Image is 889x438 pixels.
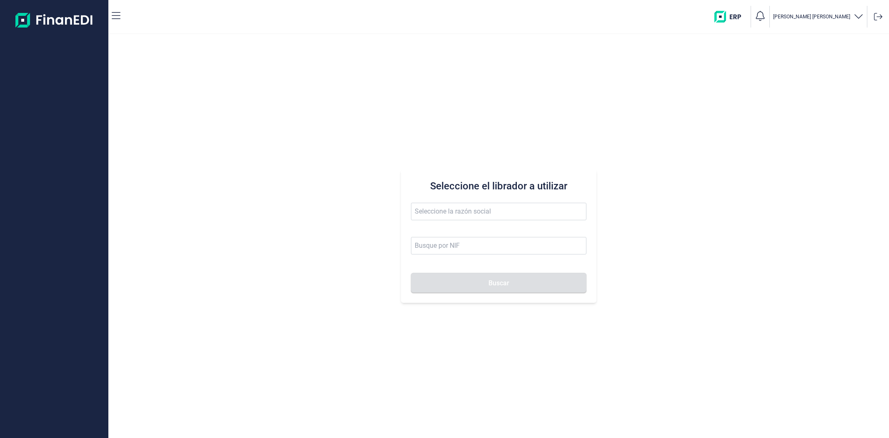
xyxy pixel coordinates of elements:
[411,273,586,293] button: Buscar
[411,179,586,193] h3: Seleccione el librador a utilizar
[773,11,864,23] button: [PERSON_NAME] [PERSON_NAME]
[773,13,850,20] p: [PERSON_NAME] [PERSON_NAME]
[488,280,509,286] span: Buscar
[411,203,586,220] input: Seleccione la razón social
[411,237,586,254] input: Busque por NIF
[15,7,93,33] img: Logo de aplicación
[714,11,747,23] img: erp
